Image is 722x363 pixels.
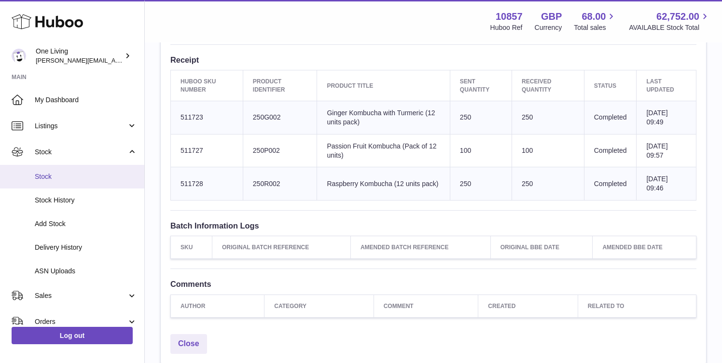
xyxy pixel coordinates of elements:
span: Total sales [574,23,617,32]
h3: Batch Information Logs [170,220,696,231]
th: Created [478,295,578,317]
th: Status [584,70,637,101]
td: [DATE] 09:49 [637,101,696,134]
span: Delivery History [35,243,137,252]
div: One Living [36,47,123,65]
th: Amended Batch Reference [350,236,490,259]
img: Jessica@oneliving.com [12,49,26,63]
td: 511727 [171,134,243,167]
span: Stock [35,172,137,181]
th: Sent Quantity [450,70,512,101]
th: Product title [317,70,450,101]
td: [DATE] 09:57 [637,134,696,167]
td: 511728 [171,167,243,201]
th: Product Identifier [243,70,317,101]
span: Sales [35,291,127,300]
span: 68.00 [582,10,606,23]
strong: 10857 [496,10,523,23]
td: Completed [584,101,637,134]
h3: Comments [170,279,696,289]
td: 250P002 [243,134,317,167]
td: 100 [450,134,512,167]
span: [PERSON_NAME][EMAIL_ADDRESS][DOMAIN_NAME] [36,56,194,64]
span: Stock History [35,196,137,205]
th: Original BBE Date [490,236,593,259]
th: Amended BBE Date [593,236,696,259]
td: 250 [450,167,512,201]
div: Currency [535,23,562,32]
a: Close [170,334,207,354]
th: Related to [578,295,696,317]
td: Passion Fruit Kombucha (Pack of 12 units) [317,134,450,167]
a: Log out [12,327,133,344]
td: Raspberry Kombucha (12 units pack) [317,167,450,201]
td: 511723 [171,101,243,134]
span: 62,752.00 [656,10,699,23]
h3: Receipt [170,54,696,65]
td: Ginger Kombucha with Turmeric (12 units pack) [317,101,450,134]
span: ASN Uploads [35,267,137,276]
td: 100 [512,134,584,167]
th: Received Quantity [512,70,584,101]
td: 250 [512,167,584,201]
th: Huboo SKU Number [171,70,243,101]
span: Orders [35,317,127,326]
th: Last updated [637,70,696,101]
span: AVAILABLE Stock Total [629,23,710,32]
a: 62,752.00 AVAILABLE Stock Total [629,10,710,32]
strong: GBP [541,10,562,23]
td: Completed [584,167,637,201]
th: Original Batch Reference [212,236,351,259]
td: 250R002 [243,167,317,201]
a: 68.00 Total sales [574,10,617,32]
td: [DATE] 09:46 [637,167,696,201]
td: Completed [584,134,637,167]
th: Comment [374,295,478,317]
span: Stock [35,148,127,157]
th: SKU [171,236,212,259]
div: Huboo Ref [490,23,523,32]
span: Listings [35,121,127,131]
td: 250G002 [243,101,317,134]
th: Category [264,295,374,317]
span: Add Stock [35,219,137,229]
span: My Dashboard [35,95,137,105]
td: 250 [512,101,584,134]
th: Author [171,295,264,317]
td: 250 [450,101,512,134]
